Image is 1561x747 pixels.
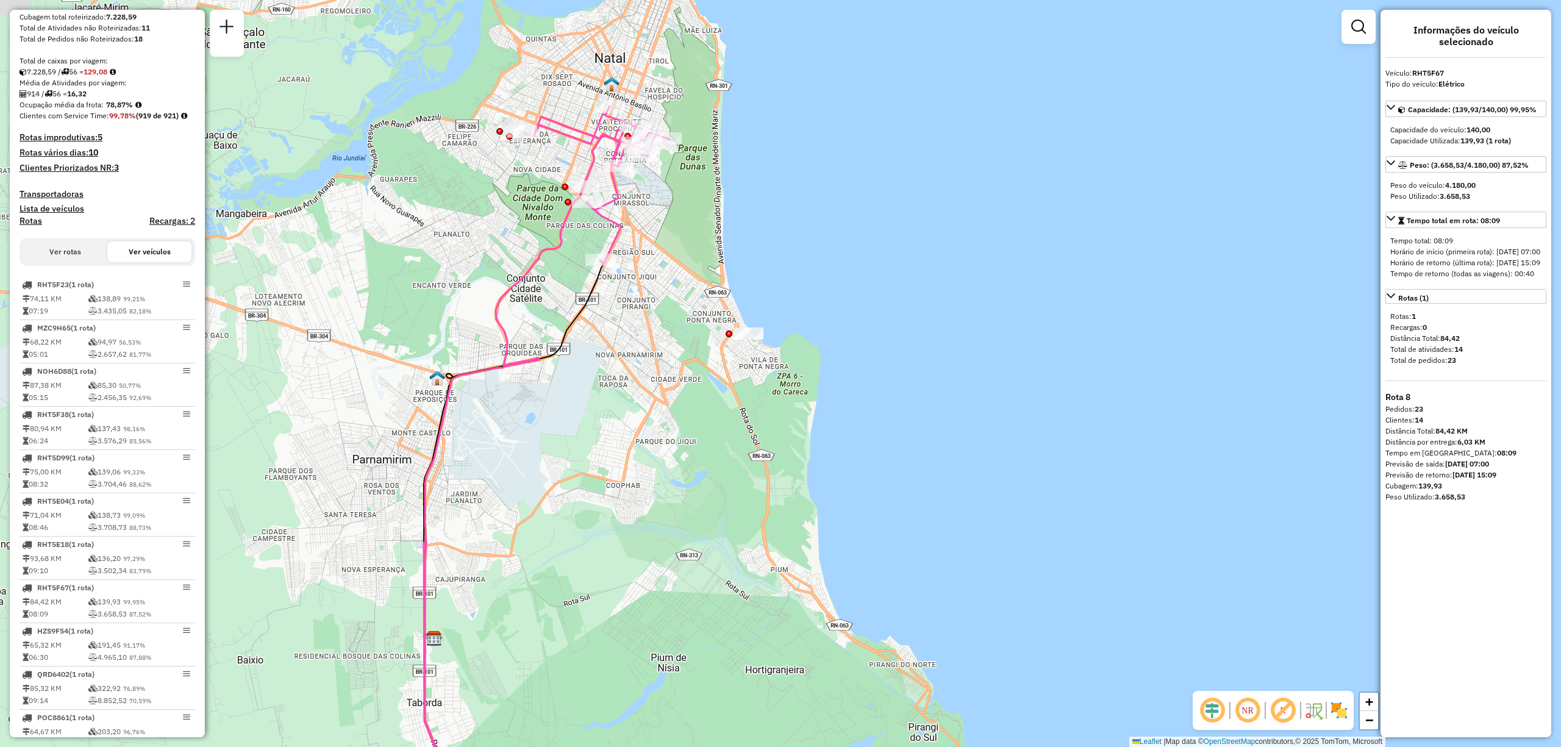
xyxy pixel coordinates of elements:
td: 2.456,35 [88,391,193,404]
td: 139,93 [88,596,193,608]
div: Distância Total: [1390,333,1541,344]
div: Peso: (3.658,53/4.180,00) 87,52% [1385,175,1546,207]
span: 88,62% [129,481,151,488]
a: Zoom out [1360,711,1378,729]
span: 87,88% [129,654,151,662]
span: 92,69% [129,394,151,402]
strong: 3.658,53 [1435,492,1465,501]
button: Ver veículos [107,241,191,262]
span: POC8861 [37,713,70,722]
td: 75,00 KM [22,466,88,478]
img: Exibir/Ocultar setores [1329,701,1349,720]
h4: Recargas: 2 [149,216,195,226]
strong: Elétrico [1438,79,1465,88]
em: Opções [183,410,190,418]
strong: 23 [1415,404,1423,413]
td: 94,97 [88,336,193,348]
div: Rotas: [1390,311,1541,322]
strong: 99,78% [109,111,136,120]
span: RHT5E04 [37,496,69,506]
td: 09:10 [22,565,88,577]
a: Leaflet [1132,737,1162,746]
i: Total de Atividades [20,90,27,98]
em: Opções [183,497,190,504]
strong: 14 [1415,415,1423,424]
span: 85,56% [129,437,151,445]
div: Distância por entrega: [1385,437,1546,448]
span: 98,16% [123,425,145,433]
td: 2.657,62 [88,348,193,360]
td: 85,30 [88,379,193,391]
span: 70,59% [129,697,151,705]
div: Total de Pedidos não Roteirizados: [20,34,195,45]
span: 96,76% [123,728,145,736]
em: Média calculada utilizando a maior ocupação (%Peso ou %Cubagem) de cada rota da sessão. Rotas cro... [135,101,141,109]
td: 138,73 [88,509,193,521]
div: Peso Utilizado: [1390,191,1541,202]
strong: 23 [1448,356,1456,365]
div: 7.228,59 / 56 = [20,66,195,77]
h4: Informações do veículo selecionado [1385,24,1546,48]
span: 76,89% [123,685,145,693]
td: 08:46 [22,521,88,534]
div: Tipo do veículo: [1385,79,1546,90]
strong: 84,42 KM [1435,426,1468,435]
em: Opções [183,367,190,374]
a: Tempo total em rota: 08:09 [1385,212,1546,228]
div: Atividade não roteirizada - BEIRA MAR AL SAMORA [733,327,763,340]
div: Cubagem total roteirizado: [20,12,195,23]
strong: 3.658,53 [1440,191,1470,201]
div: Veículo: [1385,68,1546,79]
strong: 1 [1412,312,1416,321]
span: NOH6D88 [37,366,71,376]
a: Capacidade: (139,93/140,00) 99,95% [1385,101,1546,117]
span: 99,33% [123,468,145,476]
td: 74,11 KM [22,293,88,305]
td: 3.704,46 [88,478,193,490]
em: Opções [183,584,190,591]
span: RHT5F67 [37,583,69,592]
td: 8.852,52 [88,695,193,707]
td: 138,89 [88,293,193,305]
a: Rotas (1) [1385,289,1546,304]
span: 91,17% [123,642,145,649]
td: 68,22 KM [22,336,88,348]
div: Capacidade do veículo: [1390,124,1541,135]
img: 638 UDC Light Parnamirim [429,370,445,386]
strong: 4.180,00 [1445,180,1476,190]
td: 203,20 [88,726,193,738]
strong: 139,93 (1 Rota) [1460,136,1511,145]
td: 87,38 KM [22,379,88,391]
td: 3.502,34 [88,565,193,577]
div: Total de Atividades não Roteirizadas: [20,23,195,34]
span: Peso do veículo: [1390,180,1476,190]
span: QRD6402 [37,670,70,679]
strong: 78,87% [106,100,133,109]
strong: 08:09 [1497,448,1516,457]
a: OpenStreetMap [1204,737,1256,746]
strong: 5 [98,132,102,143]
td: 93,68 KM [22,552,88,565]
span: Tempo total em rota: 08:09 [1407,216,1500,225]
span: (1 Rota) [68,626,93,635]
strong: [DATE] 07:00 [1445,459,1489,468]
td: 85,32 KM [22,682,88,695]
div: Total de caixas por viagem: [20,55,195,66]
strong: 139,93 [1418,481,1442,490]
span: RHT5E18 [37,540,69,549]
strong: 14 [1454,345,1463,354]
div: Tempo total em rota: 08:09 [1385,231,1546,284]
td: 71,04 KM [22,509,88,521]
div: Previsão de retorno: [1385,470,1546,481]
td: 4.965,10 [88,651,193,663]
td: 3.576,29 [88,435,193,447]
i: Total de rotas [45,90,52,98]
span: HZS9F54 [37,626,68,635]
span: (1 Rota) [69,540,94,549]
span: Ocultar NR [1233,696,1262,725]
td: 80,94 KM [22,423,88,435]
img: Fluxo de ruas [1304,701,1323,720]
div: Map data © contributors,© 2025 TomTom, Microsoft [1129,737,1385,747]
td: 08:09 [22,608,88,620]
em: Rotas cross docking consideradas [181,112,187,120]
